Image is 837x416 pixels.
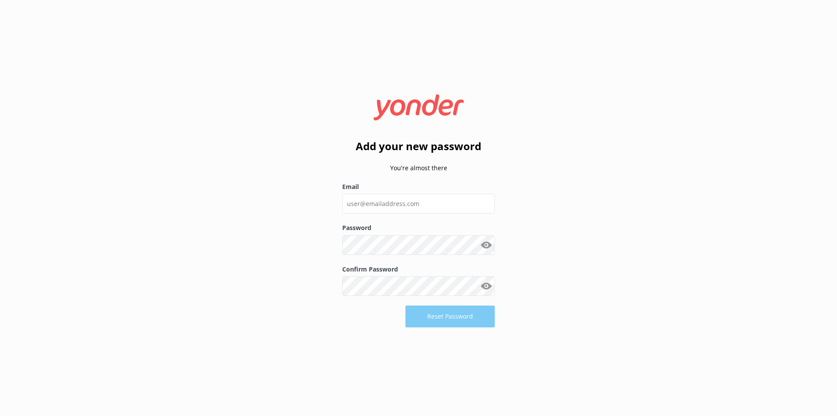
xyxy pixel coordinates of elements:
[342,163,495,173] p: You're almost there
[477,278,495,295] button: Show password
[342,194,495,213] input: user@emailaddress.com
[477,236,495,254] button: Show password
[342,182,495,192] label: Email
[342,138,495,155] h2: Add your new password
[342,265,495,274] label: Confirm Password
[342,223,495,233] label: Password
